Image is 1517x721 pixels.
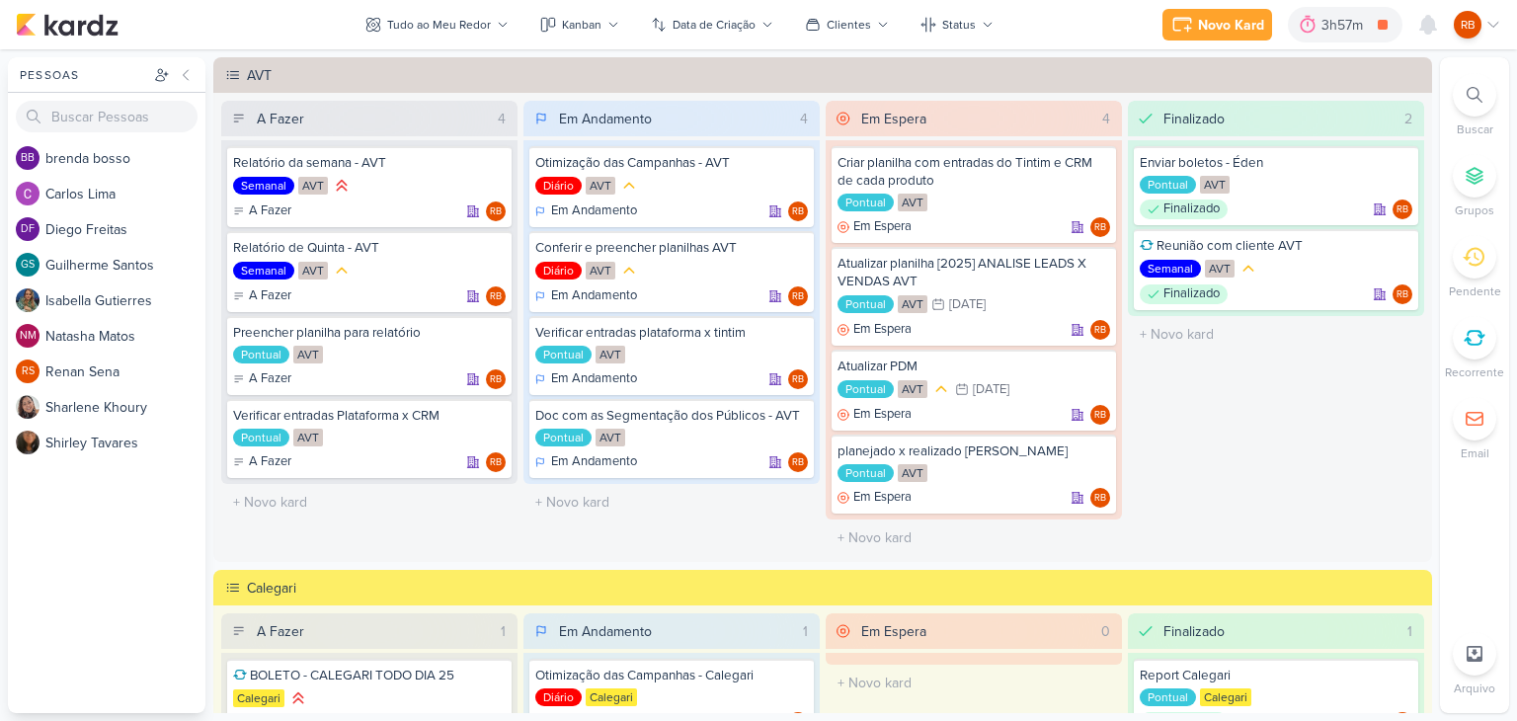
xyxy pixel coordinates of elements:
div: AVT [898,295,927,313]
div: C a r l o s L i m a [45,184,205,204]
p: RB [1094,326,1106,336]
div: Calegari [247,578,1426,599]
div: Pontual [535,346,592,363]
div: Rogerio Bispo [1090,320,1110,340]
div: Report Calegari [1140,667,1412,684]
div: Responsável: Rogerio Bispo [486,201,506,221]
div: Finalizado [1140,284,1228,304]
div: Prioridade Alta [288,688,308,708]
div: Verificar entradas plataforma x tintim [535,324,808,342]
div: AVT [898,194,927,211]
div: Prioridade Média [1238,259,1258,279]
p: RB [490,375,502,385]
p: RB [490,292,502,302]
div: Otimização das Campanhas - AVT [535,154,808,172]
div: Otimização das Campanhas - Calegari [535,667,808,684]
input: + Novo kard [225,488,514,517]
div: 4 [792,109,816,129]
p: RB [792,458,804,468]
div: Natasha Matos [16,324,40,348]
p: Finalizado [1163,284,1220,304]
div: Relatório da semana - AVT [233,154,506,172]
div: Diário [535,177,582,195]
p: Em Andamento [551,201,637,221]
div: Pontual [535,429,592,446]
div: Responsável: Rogerio Bispo [486,286,506,306]
p: RB [1397,290,1408,300]
p: GS [21,260,35,271]
div: D i e g o F r e i t a s [45,219,205,240]
div: Em Andamento [535,452,637,472]
div: A Fazer [233,286,291,306]
div: BOLETO - CALEGARI TODO DIA 25 [233,667,506,684]
div: Pontual [838,295,894,313]
div: Pontual [838,464,894,482]
p: A Fazer [249,201,291,221]
div: Em Andamento [535,286,637,306]
div: AVT [247,65,1426,86]
p: RB [1094,411,1106,421]
div: Rogerio Bispo [788,286,808,306]
p: RB [1094,223,1106,233]
div: Conferir e preencher planilhas AVT [535,239,808,257]
div: AVT [298,262,328,280]
div: I s a b e l l a G u t i e r r e s [45,290,205,311]
img: Isabella Gutierres [16,288,40,312]
div: 1 [493,621,514,642]
div: Atualizar PDM [838,358,1110,375]
div: Responsável: Rogerio Bispo [788,201,808,221]
img: Shirley Tavares [16,431,40,454]
div: Prioridade Média [619,176,639,196]
div: Responsável: Rogerio Bispo [1090,217,1110,237]
div: Pontual [233,346,289,363]
img: kardz.app [16,13,119,37]
img: Carlos Lima [16,182,40,205]
div: Diário [535,688,582,706]
input: + Novo kard [830,669,1118,697]
div: brenda bosso [16,146,40,170]
div: Doc com as Segmentação dos Públicos - AVT [535,407,808,425]
div: Semanal [233,262,294,280]
div: AVT [1205,260,1235,278]
div: AVT [586,262,615,280]
div: Rogerio Bispo [1393,200,1412,219]
div: [DATE] [949,298,986,311]
p: Em Espera [853,488,912,508]
div: Calegari [586,688,637,706]
div: A Fazer [257,109,304,129]
div: Atualizar planilha [2025] ANALISE LEADS X VENDAS AVT [838,255,1110,290]
div: Em Andamento [535,201,637,221]
div: Enviar boletos - Éden [1140,154,1412,172]
p: Email [1461,444,1489,462]
div: Preencher planilha para relatório [233,324,506,342]
div: Em Espera [861,109,926,129]
div: 4 [1094,109,1118,129]
div: AVT [586,177,615,195]
div: Rogerio Bispo [788,369,808,389]
p: RB [1461,16,1476,34]
div: Responsável: Rogerio Bispo [486,452,506,472]
div: Calegari [1200,688,1251,706]
p: RB [792,207,804,217]
div: AVT [293,429,323,446]
div: Responsável: Rogerio Bispo [486,369,506,389]
p: RB [490,207,502,217]
p: Pendente [1449,282,1501,300]
div: Em Espera [838,217,912,237]
p: RB [792,292,804,302]
p: bb [21,153,35,164]
div: Diego Freitas [16,217,40,241]
div: AVT [596,346,625,363]
div: AVT [1200,176,1230,194]
div: Renan Sena [16,360,40,383]
div: Responsável: Rogerio Bispo [1090,405,1110,425]
div: Rogerio Bispo [1090,405,1110,425]
div: Responsável: Rogerio Bispo [788,452,808,472]
div: Rogerio Bispo [486,369,506,389]
div: Rogerio Bispo [486,286,506,306]
div: AVT [293,346,323,363]
div: AVT [898,464,927,482]
p: RB [1094,494,1106,504]
div: A Fazer [257,621,304,642]
div: Responsável: Rogerio Bispo [1090,320,1110,340]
